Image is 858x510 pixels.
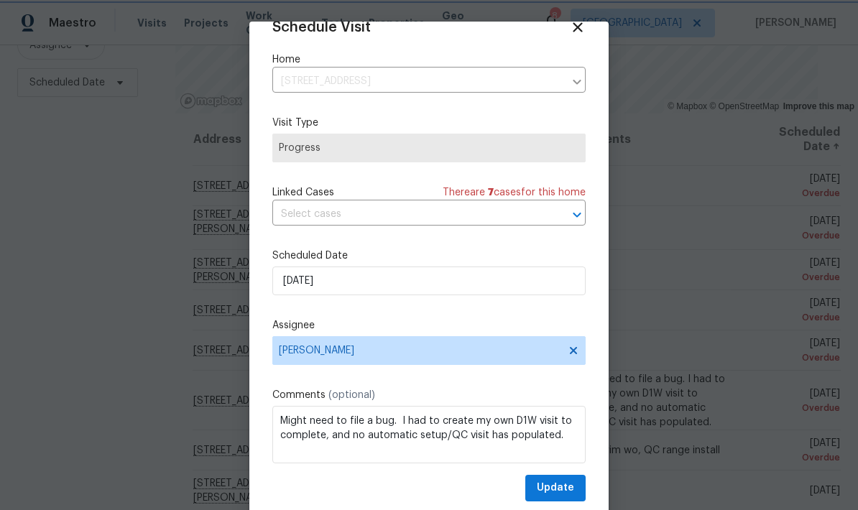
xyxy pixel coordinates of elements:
label: Comments [272,388,586,402]
button: Open [567,205,587,225]
span: 7 [488,187,494,198]
span: Schedule Visit [272,20,371,34]
span: Update [537,479,574,497]
span: (optional) [328,390,375,400]
textarea: Might need to file a bug. I had to create my own D1W visit to complete, and no automatic setup/QC... [272,406,586,463]
input: M/D/YYYY [272,266,586,295]
input: Select cases [272,203,545,226]
input: Enter in an address [272,70,564,93]
label: Visit Type [272,116,586,130]
label: Assignee [272,318,586,333]
span: Progress [279,141,579,155]
span: [PERSON_NAME] [279,345,561,356]
span: Close [570,19,586,35]
span: There are case s for this home [443,185,586,200]
button: Update [525,475,586,501]
label: Home [272,52,586,67]
span: Linked Cases [272,185,334,200]
label: Scheduled Date [272,249,586,263]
